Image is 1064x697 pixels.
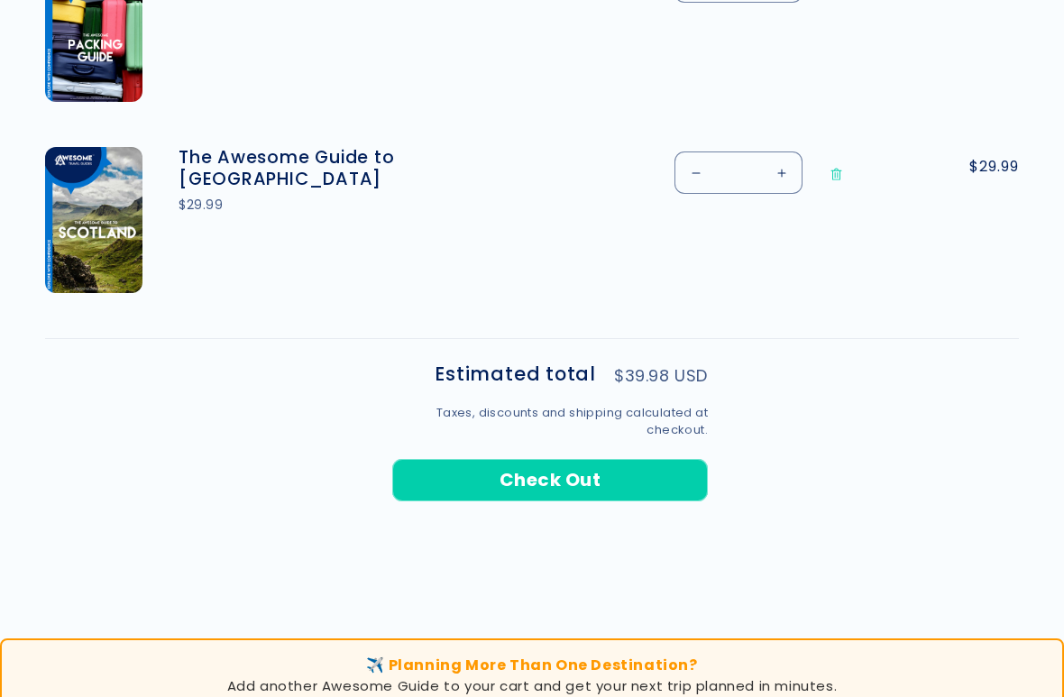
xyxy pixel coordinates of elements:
[614,369,708,385] p: $39.98 USD
[392,460,708,502] button: Check Out
[179,197,449,216] div: $29.99
[435,366,596,385] h2: Estimated total
[179,148,449,191] a: The Awesome Guide to [GEOGRAPHIC_DATA]
[821,152,852,198] a: Remove The Awesome Guide to Scotland
[716,152,761,195] input: Quantity for The Awesome Guide to Scotland
[392,537,708,577] iframe: PayPal-paypal
[392,405,708,440] small: Taxes, discounts and shipping calculated at checkout.
[366,656,697,676] span: ✈️ Planning More Than One Destination?
[947,157,1019,179] span: $29.99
